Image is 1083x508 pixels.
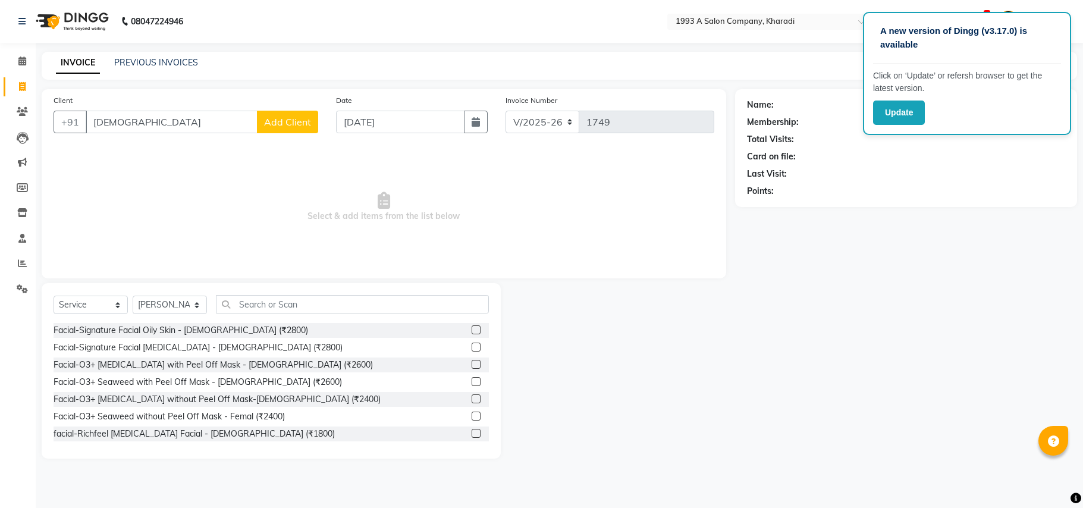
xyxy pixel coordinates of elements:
b: 08047224946 [131,5,183,38]
p: Click on ‘Update’ or refersh browser to get the latest version. [873,70,1061,95]
button: Update [873,101,925,125]
div: Card on file: [747,150,796,163]
div: Facial-O3+ Seaweed without Peel Off Mask - Femal (₹2400) [54,410,285,423]
div: Facial-O3+ [MEDICAL_DATA] with Peel Off Mask - [DEMOGRAPHIC_DATA] (₹2600) [54,359,373,371]
label: Invoice Number [506,95,557,106]
label: Client [54,95,73,106]
div: Points: [747,185,774,197]
a: PREVIOUS INVOICES [114,57,198,68]
input: Search or Scan [216,295,489,313]
div: Facial-Signature Facial [MEDICAL_DATA] - [DEMOGRAPHIC_DATA] (₹2800) [54,341,343,354]
span: Add Client [264,116,311,128]
img: logo [30,5,112,38]
a: INVOICE [56,52,100,74]
p: A new version of Dingg (v3.17.0) is available [880,24,1054,51]
div: Name: [747,99,774,111]
div: facial-Richfeel [MEDICAL_DATA] Facial - [DEMOGRAPHIC_DATA] (₹1800) [54,428,335,440]
div: Facial-Signature Facial Oily Skin - [DEMOGRAPHIC_DATA] (₹2800) [54,324,308,337]
img: Manager [998,11,1019,32]
div: Last Visit: [747,168,787,180]
div: Facial-O3+ [MEDICAL_DATA] without Peel Off Mask-[DEMOGRAPHIC_DATA] (₹2400) [54,393,381,406]
div: Membership: [747,116,799,128]
div: Total Visits: [747,133,794,146]
span: Select & add items from the list below [54,148,714,266]
span: 1 [984,10,990,18]
button: +91 [54,111,87,133]
div: Facial-O3+ Seaweed with Peel Off Mask - [DEMOGRAPHIC_DATA] (₹2600) [54,376,342,388]
input: Search by Name/Mobile/Email/Code [86,111,258,133]
label: Date [336,95,352,106]
button: Add Client [257,111,318,133]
